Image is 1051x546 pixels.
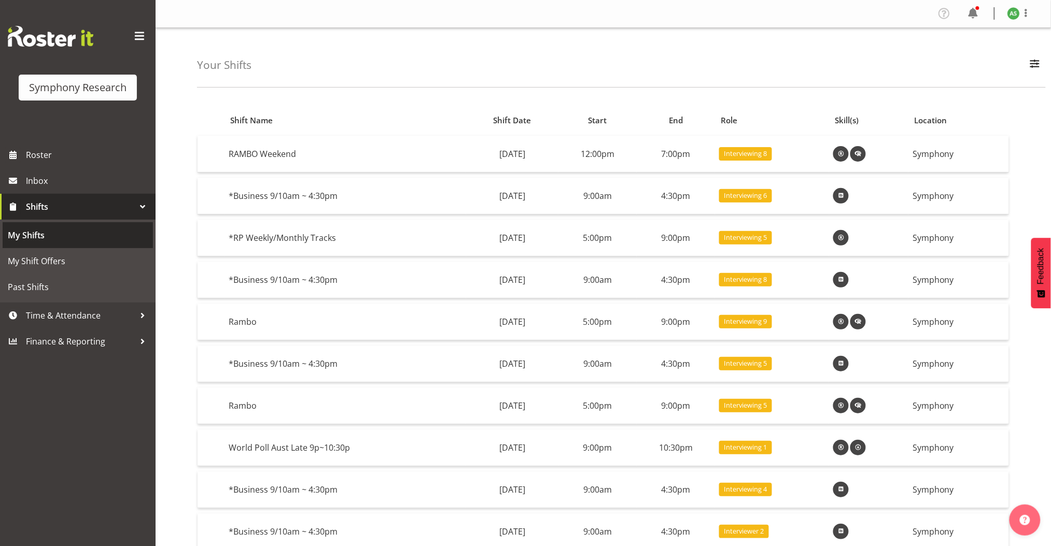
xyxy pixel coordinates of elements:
td: 4:30pm [637,471,715,508]
a: My Shift Offers [3,248,153,274]
span: Interviewing 4 [724,484,767,494]
td: Symphony [908,220,1009,256]
td: *Business 9/10am ~ 4:30pm [225,346,466,382]
td: 7:00pm [637,136,715,173]
td: RAMBO Weekend [225,136,466,173]
td: 4:30pm [637,262,715,298]
span: Feedback [1036,248,1046,284]
td: 9:00pm [637,220,715,256]
td: Symphony [908,178,1009,214]
span: Interviewing 9 [724,317,767,326]
td: Symphony [908,136,1009,173]
span: My Shifts [8,227,148,243]
td: Symphony [908,346,1009,382]
span: Start [588,114,607,126]
span: Past Shifts [8,279,148,295]
td: *Business 9/10am ~ 4:30pm [225,178,466,214]
img: Rosterit website logo [8,26,93,47]
span: Shift Name [231,114,273,126]
td: Symphony [908,304,1009,340]
td: World Poll Aust Late 9p~10:30p [225,429,466,466]
td: 4:30pm [637,346,715,382]
img: ange-steiger11422.jpg [1007,7,1020,20]
td: [DATE] [466,304,558,340]
td: Rambo [225,387,466,424]
td: [DATE] [466,346,558,382]
span: Shifts [26,199,135,214]
td: 9:00pm [637,387,715,424]
td: [DATE] [466,220,558,256]
span: Skill(s) [835,114,859,126]
div: Symphony Research [29,80,127,95]
span: Role [721,114,738,126]
td: 5:00pm [558,304,637,340]
td: 9:00am [558,346,637,382]
td: Symphony [908,429,1009,466]
td: [DATE] [466,136,558,173]
span: Interviewing 5 [724,400,767,410]
span: Interviewing 5 [724,358,767,368]
td: Symphony [908,262,1009,298]
td: 9:00am [558,471,637,508]
span: End [669,114,683,126]
span: Interviewing 8 [724,275,767,284]
td: 9:00am [558,178,637,214]
td: *Business 9/10am ~ 4:30pm [225,471,466,508]
td: Symphony [908,471,1009,508]
td: 9:00pm [558,429,637,466]
td: [DATE] [466,387,558,424]
td: [DATE] [466,178,558,214]
td: 5:00pm [558,220,637,256]
span: Interviewing 6 [724,191,767,200]
td: 12:00pm [558,136,637,173]
span: Finance & Reporting [26,334,135,349]
span: Interviewing 1 [724,442,767,452]
span: Location [915,114,947,126]
span: Inbox [26,173,150,189]
td: Rambo [225,304,466,340]
td: 9:00pm [637,304,715,340]
td: 5:00pm [558,387,637,424]
a: Past Shifts [3,274,153,300]
a: My Shifts [3,222,153,248]
td: 10:30pm [637,429,715,466]
button: Filter Employees [1024,54,1046,77]
span: Interviewing 5 [724,233,767,242]
td: [DATE] [466,262,558,298]
span: Time & Attendance [26,308,135,323]
td: [DATE] [466,429,558,466]
span: Interviewing 8 [724,149,767,159]
h4: Your Shifts [197,59,251,71]
span: My Shift Offers [8,253,148,269]
td: 4:30pm [637,178,715,214]
td: *RP Weekly/Monthly Tracks [225,220,466,256]
td: [DATE] [466,471,558,508]
span: Roster [26,147,150,163]
span: Shift Date [494,114,531,126]
span: Interviewer 2 [724,526,764,536]
td: *Business 9/10am ~ 4:30pm [225,262,466,298]
td: Symphony [908,387,1009,424]
img: help-xxl-2.png [1020,515,1030,525]
button: Feedback - Show survey [1031,238,1051,308]
td: 9:00am [558,262,637,298]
